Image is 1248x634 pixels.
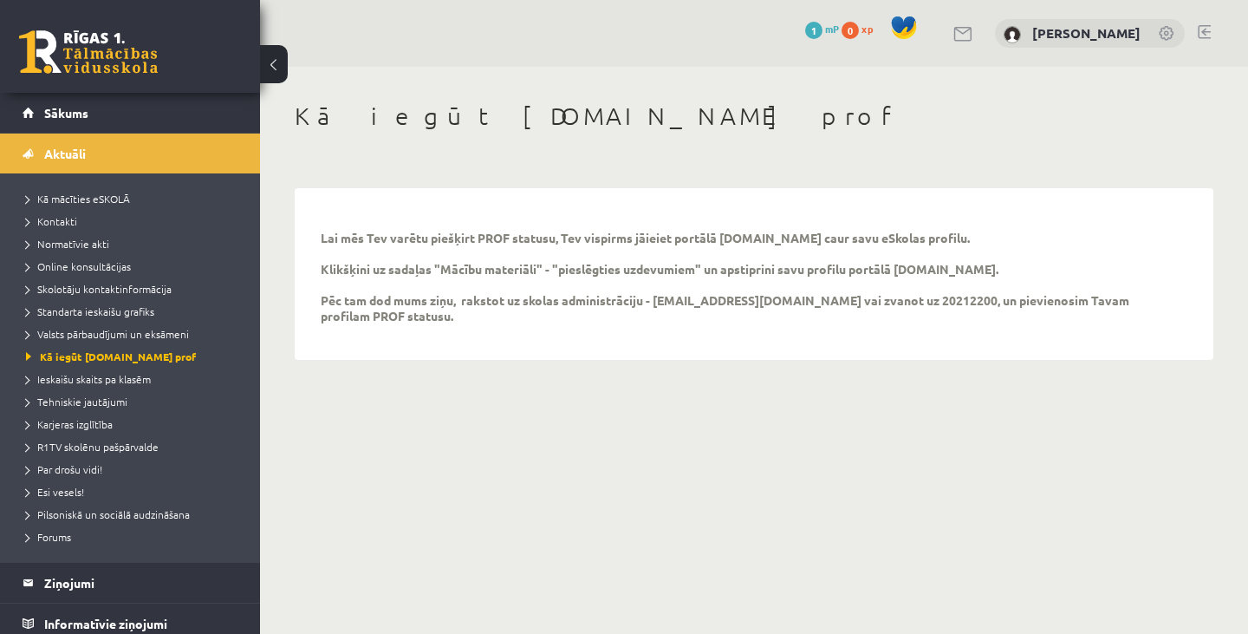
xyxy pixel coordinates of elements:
[26,485,84,499] span: Esi vesels!
[26,440,159,454] span: R1TV skolēnu pašpārvalde
[26,304,154,318] span: Standarta ieskaišu grafiks
[26,416,243,432] a: Karjeras izglītība
[26,213,243,229] a: Kontakti
[842,22,859,39] span: 0
[825,22,839,36] span: mP
[26,530,71,544] span: Forums
[26,507,190,521] span: Pilsoniskā un sociālā audzināšana
[26,304,243,319] a: Standarta ieskaišu grafiks
[26,214,77,228] span: Kontakti
[23,93,238,133] a: Sākums
[26,484,243,500] a: Esi vesels!
[26,529,243,545] a: Forums
[44,105,88,121] span: Sākums
[1004,26,1021,43] img: Kristiāna Eglīte
[26,395,127,409] span: Tehniskie jautājumi
[26,259,131,273] span: Online konsultācijas
[26,394,243,409] a: Tehniskie jautājumi
[26,191,243,206] a: Kā mācīties eSKOLĀ
[26,282,172,296] span: Skolotāju kontaktinformācija
[26,258,243,274] a: Online konsultācijas
[26,236,243,252] a: Normatīvie akti
[26,192,130,206] span: Kā mācīties eSKOLĀ
[26,371,243,387] a: Ieskaišu skaits pa klasēm
[44,146,86,161] span: Aktuāli
[26,281,243,297] a: Skolotāju kontaktinformācija
[26,350,196,363] span: Kā iegūt [DOMAIN_NAME] prof
[861,22,873,36] span: xp
[26,327,189,341] span: Valsts pārbaudījumi un eksāmeni
[26,439,243,454] a: R1TV skolēnu pašpārvalde
[26,349,243,364] a: Kā iegūt [DOMAIN_NAME] prof
[26,237,109,251] span: Normatīvie akti
[26,326,243,342] a: Valsts pārbaudījumi un eksāmeni
[26,507,243,522] a: Pilsoniskā un sociālā audzināšana
[26,461,243,477] a: Par drošu vidi!
[321,230,1161,324] p: Lai mēs Tev varētu piešķirt PROF statusu, Tev vispirms jāieiet portālā [DOMAIN_NAME] caur savu eS...
[19,30,158,74] a: Rīgas 1. Tālmācības vidusskola
[1032,24,1141,42] a: [PERSON_NAME]
[805,22,839,36] a: 1 mP
[23,134,238,173] a: Aktuāli
[23,563,238,603] a: Ziņojumi
[44,563,238,603] legend: Ziņojumi
[26,462,102,476] span: Par drošu vidi!
[842,22,881,36] a: 0 xp
[26,417,113,431] span: Karjeras izglītība
[295,101,1213,131] h1: Kā iegūt [DOMAIN_NAME] prof
[26,372,151,386] span: Ieskaišu skaits pa klasēm
[805,22,822,39] span: 1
